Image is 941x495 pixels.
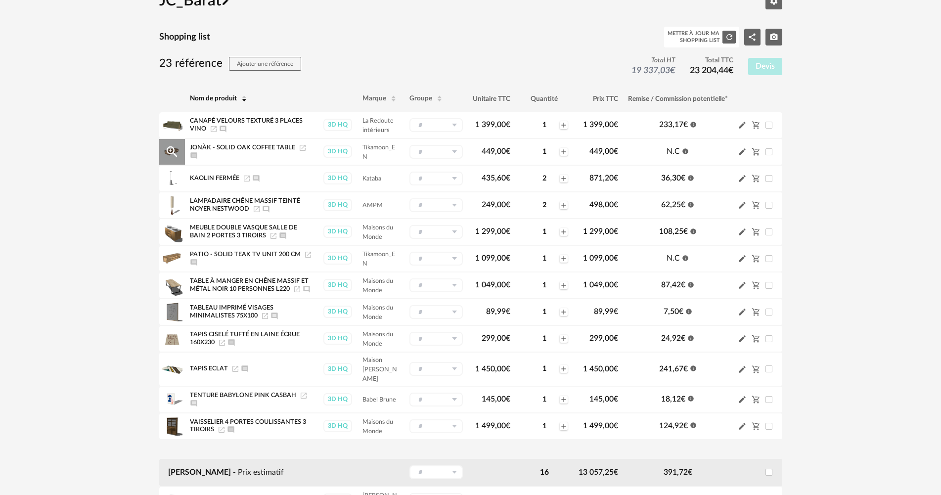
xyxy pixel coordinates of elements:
span: € [614,174,618,182]
span: Total TTC [690,56,733,65]
div: 3D HQ [323,172,352,184]
span: Ajouter un commentaire [227,339,235,345]
span: Canapé Velours Texturé 3 Places Vino [190,118,303,132]
h4: Shopping list [159,32,210,43]
span: 249,00 [482,201,510,209]
span: Nom de produit [190,95,237,102]
a: Launch icon [299,144,307,150]
span: Information icon [682,253,689,261]
span: 1 299,00 [475,227,510,235]
button: Camera icon [765,29,782,45]
button: Devis [748,58,782,76]
span: 1 399,00 [475,121,510,129]
span: Ajouter un commentaire [190,259,198,265]
span: € [681,334,685,342]
span: 435,60 [482,174,510,182]
div: 2 [530,174,559,183]
span: € [683,365,688,373]
div: 1 [530,121,559,130]
span: Plus icon [560,255,568,263]
span: Plus icon [560,201,568,209]
div: Sélectionner un groupe [409,145,463,159]
span: Launch icon [300,392,308,398]
th: Unitaire TTC [468,86,515,112]
span: Tapis ciselé tufté en laine écrue 160x230 [190,331,300,345]
span: Cart Minus icon [752,254,761,262]
a: 3D HQ [323,363,353,375]
span: Information icon [690,421,697,429]
span: Pencil icon [738,254,747,263]
span: € [614,395,618,403]
div: 1 [530,281,559,290]
span: Launch icon [269,232,277,238]
span: Information icon [687,280,694,288]
a: Launch icon [293,286,301,292]
span: Prix estimatif [238,468,284,476]
th: Remise / Commission potentielle* [623,86,733,112]
div: 2 [530,201,559,210]
span: Information icon [687,394,694,402]
span: € [614,308,618,315]
span: Ajouter un commentaire [219,126,227,132]
div: 1 [530,308,559,316]
a: Launch icon [210,126,218,132]
span: 7,50 [664,308,683,315]
a: 3D HQ [323,119,353,131]
span: Ajouter un commentaire [227,426,235,432]
span: Information icon [690,364,697,372]
a: Launch icon [304,251,312,257]
div: Mettre à jour ma Shopping List [668,30,719,44]
span: € [614,281,618,289]
img: Product pack shot [162,248,182,269]
span: Plus icon [560,121,568,129]
img: Product pack shot [162,328,182,349]
span: € [681,395,685,403]
span: Patio - Solid teak TV unit 200 cm [190,251,301,257]
span: Maisons du Monde [362,278,393,293]
span: € [681,174,685,182]
a: 3D HQ [323,225,353,238]
div: Sélectionner un groupe [409,172,463,185]
div: Sélectionner un groupe [409,419,463,433]
span: Cart Minus icon [752,121,761,129]
span: Ajouter un commentaire [262,206,270,212]
span: 89,99 [594,308,618,315]
span: Pencil icon [738,200,747,210]
span: 871,20 [589,174,618,182]
img: Product pack shot [162,115,182,135]
span: Launch icon [261,313,269,318]
span: € [506,281,510,289]
span: 498,00 [589,201,618,209]
span: Maisons du Monde [362,305,393,320]
span: Ajouter un commentaire [190,400,198,406]
div: 3D HQ [323,420,352,432]
span: Ajouter un commentaire [241,365,249,371]
span: 299,00 [589,334,618,342]
span: 1 049,00 [583,281,618,289]
span: Cart Minus icon [752,395,761,403]
a: 3D HQ [323,306,353,318]
span: Launch icon [253,206,261,212]
span: Cart Minus icon [752,308,761,315]
span: 299,00 [482,334,510,342]
span: € [614,121,618,129]
div: Sélectionner un groupe [409,118,463,132]
span: € [683,227,688,235]
span: Babel Brune [362,397,396,403]
span: 391,72 [664,468,692,476]
span: 18,12 [661,395,685,403]
span: € [614,422,618,430]
img: Product pack shot [162,359,182,379]
button: Refresh icon [722,31,735,44]
span: Jonàk - Solid oak coffee table [190,144,295,150]
span: Cart Minus icon [752,201,761,209]
span: N.C [667,147,680,155]
span: € [614,201,618,209]
div: Sélectionner un groupe [409,393,463,406]
span: 24,92 [661,334,685,342]
span: Ajouter un commentaire [270,313,278,318]
span: Plus icon [560,396,568,404]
